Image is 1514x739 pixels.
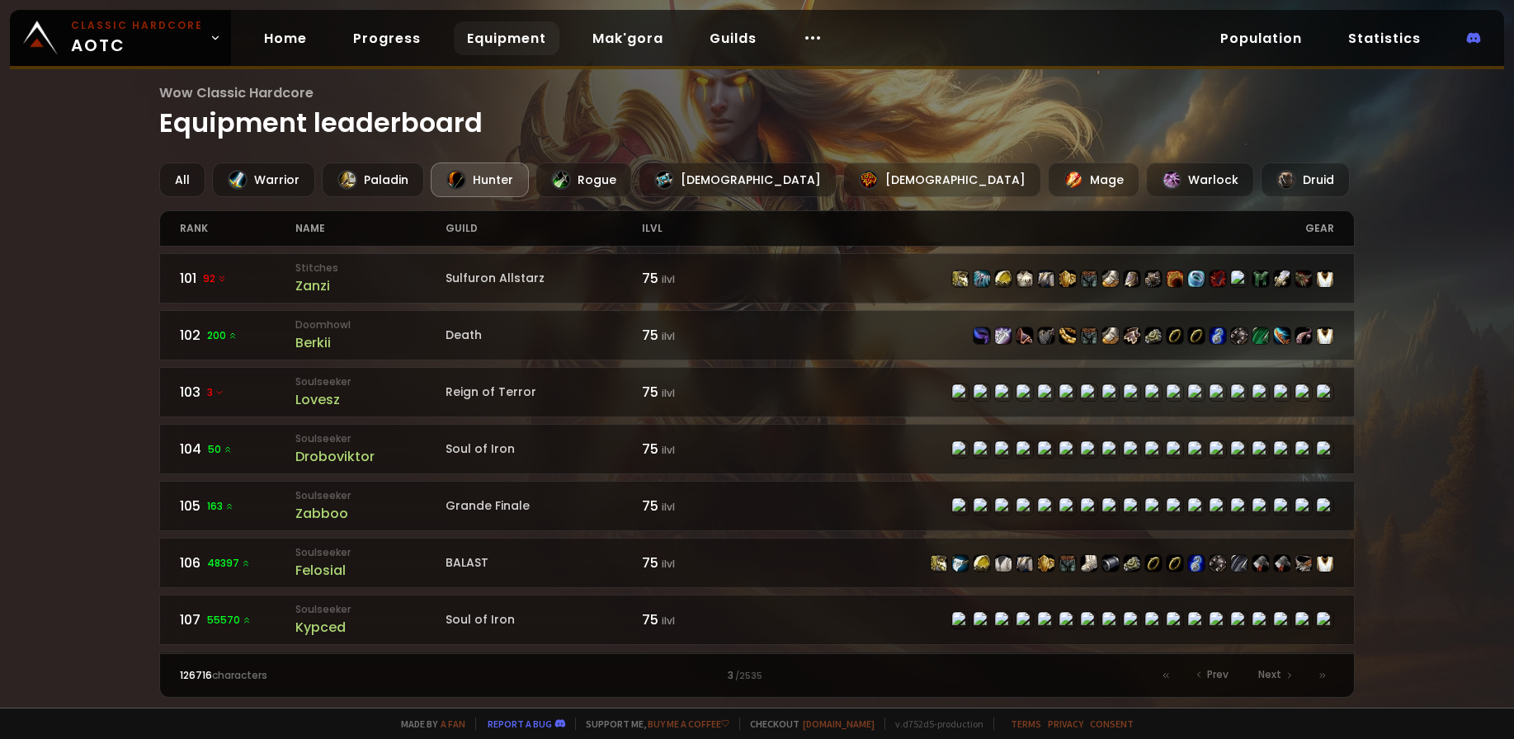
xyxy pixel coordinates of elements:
small: Soulseeker [295,431,446,446]
small: ilvl [662,272,675,286]
img: item-13211 [1102,555,1119,572]
span: Made by [391,718,465,730]
a: Mak'gora [579,21,677,55]
img: item-19832 [1059,327,1076,344]
img: item-16942 [1016,555,1033,572]
a: Report a bug [488,718,552,730]
div: characters [180,668,469,683]
a: Population [1207,21,1315,55]
span: Next [1258,667,1281,682]
div: Zanzi [295,275,446,296]
a: 10450 SoulseekerDroboviktorSoul of Iron75 ilvlitem-16939item-19377item-16937item-10054item-16942i... [159,424,1355,474]
img: item-13358 [1016,327,1033,344]
span: 50 [208,442,233,457]
div: gear [757,211,1333,246]
div: 101 [180,268,295,289]
img: item-18473 [1210,327,1226,344]
a: a fan [441,718,465,730]
small: ilvl [662,500,675,514]
span: Checkout [739,718,875,730]
span: Support me, [575,718,729,730]
span: 126716 [180,668,212,682]
span: 3 [207,385,224,400]
small: Soulseeker [295,545,446,560]
div: Kypced [295,617,446,638]
img: item-22812 [1295,271,1312,287]
small: ilvl [662,443,675,457]
img: item-21403 [1252,271,1269,287]
a: 102200 DoomhowlBerkiiDeath75 ilvlitem-13404item-15411item-13358item-18530item-19832item-16938item... [159,310,1355,360]
img: item-16939 [931,555,947,572]
span: 92 [203,271,227,286]
a: Equipment [454,21,559,55]
a: Home [251,21,320,55]
div: Mage [1048,162,1139,197]
img: item-15411 [995,327,1012,344]
img: item-19361 [1295,555,1312,572]
span: 200 [207,328,238,343]
a: Classic HardcoreAOTC [10,10,231,66]
img: item-17102 [1252,327,1269,344]
img: item-22441 [1145,271,1162,287]
img: item-21204 [1167,271,1183,287]
img: item-21670 [1210,271,1226,287]
div: Droboviktor [295,446,446,467]
span: AOTC [71,18,203,58]
img: item-148 [1016,271,1033,287]
img: item-22707 [1188,271,1205,287]
div: [DEMOGRAPHIC_DATA] [639,162,837,197]
a: 10865 Nek'RoshErbear75 ilvlitem-16939item-18404item-16937item-4335item-16942item-16936item-16938i... [159,652,1355,702]
img: item-4334 [995,555,1012,572]
img: item-18737 [1274,555,1290,572]
div: Druid [1261,162,1350,197]
img: item-16845 [1038,271,1054,287]
small: Soulseeker [295,488,446,503]
img: item-16852 [1124,555,1140,572]
img: item-12927 [995,271,1012,287]
small: ilvl [662,329,675,343]
img: item-16938 [1081,327,1097,344]
small: Classic Hardcore [71,18,203,33]
img: item-13965 [1231,327,1248,344]
div: BALAST [446,554,642,572]
img: item-18500 [1167,327,1183,344]
div: guild [446,211,642,246]
img: item-18500 [1145,555,1162,572]
a: 1033 SoulseekerLoveszReign of Terror75 ilvlitem-16939item-18404item-16937item-127item-16942item-1... [159,367,1355,417]
div: 75 [642,496,757,516]
span: Wow Classic Hardcore [159,82,1355,103]
div: Rogue [535,162,632,197]
img: item-13340 [1231,555,1248,572]
span: Prev [1207,667,1229,682]
div: Lovesz [295,389,446,410]
a: Progress [340,21,434,55]
div: Sulfuron Allstarz [446,270,642,287]
img: item-5976 [1317,271,1333,287]
img: item-16851 [1038,555,1054,572]
div: 75 [642,382,757,402]
a: Statistics [1335,21,1434,55]
div: Grande Finale [446,497,642,515]
a: 10648397 SoulseekerFelosialBALAST75 ilvlitem-16939item-18404item-16937item-4334item-16942item-168... [159,538,1355,588]
span: 48397 [207,556,251,571]
div: 105 [180,496,295,516]
small: ilvl [662,386,675,400]
span: v. d752d5 - production [884,718,983,730]
a: 105163 SoulseekerZabbooGrande Finale75 ilvlitem-16939item-18404item-16937item-859item-16942item-1... [159,481,1355,531]
div: Reign of Terror [446,384,642,401]
small: / 2535 [735,670,762,683]
img: item-13967 [1081,555,1097,572]
img: item-18520 [1274,327,1290,344]
div: 102 [180,325,295,346]
a: Guilds [696,21,770,55]
small: Doomhowl [295,318,446,332]
h1: Equipment leaderboard [159,82,1355,143]
div: 75 [642,268,757,289]
a: Buy me a coffee [648,718,729,730]
img: item-22813 [1274,271,1290,287]
img: item-18500 [1167,555,1183,572]
div: 103 [180,382,295,402]
div: 75 [642,439,757,459]
div: 104 [180,439,295,459]
small: Soulseeker [295,374,446,389]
